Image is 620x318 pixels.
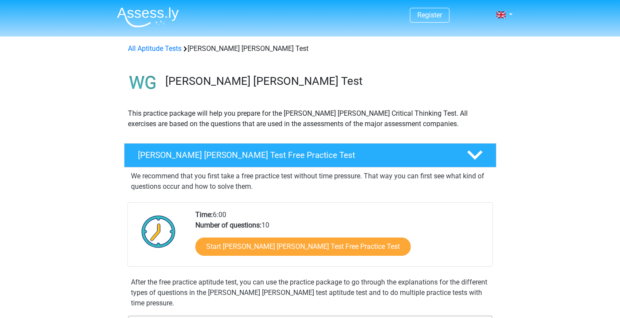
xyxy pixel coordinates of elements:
[127,277,493,308] div: After the free practice aptitude test, you can use the practice package to go through the explana...
[131,171,489,192] p: We recommend that you first take a free practice test without time pressure. That way you can fir...
[117,7,179,27] img: Assessly
[128,108,493,129] p: This practice package will help you prepare for the [PERSON_NAME] [PERSON_NAME] Critical Thinking...
[417,11,442,19] a: Register
[195,238,411,256] a: Start [PERSON_NAME] [PERSON_NAME] Test Free Practice Test
[121,143,500,167] a: [PERSON_NAME] [PERSON_NAME] Test Free Practice Test
[138,150,453,160] h4: [PERSON_NAME] [PERSON_NAME] Test Free Practice Test
[137,210,181,253] img: Clock
[195,211,213,219] b: Time:
[124,64,161,101] img: watson glaser test
[195,221,261,229] b: Number of questions:
[128,44,181,53] a: All Aptitude Tests
[124,44,496,54] div: [PERSON_NAME] [PERSON_NAME] Test
[189,210,492,266] div: 6:00 10
[165,74,489,88] h3: [PERSON_NAME] [PERSON_NAME] Test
